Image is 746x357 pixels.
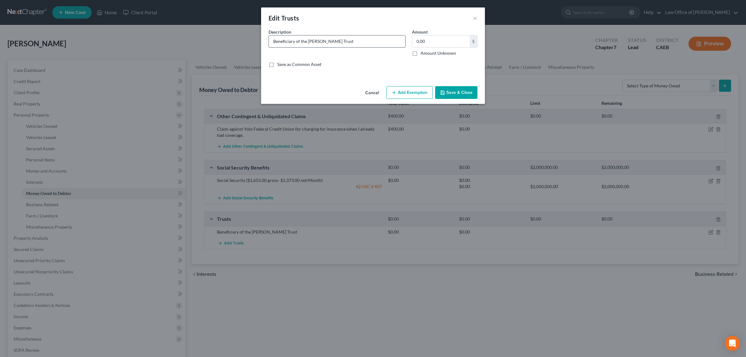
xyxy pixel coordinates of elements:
[277,61,321,67] label: Save as Common Asset
[725,336,740,351] div: Open Intercom Messenger
[412,35,470,47] input: 0.00
[360,87,384,99] button: Cancel
[435,86,477,99] button: Save & Close
[412,29,428,35] label: Amount
[269,29,291,35] span: Description
[269,14,299,22] div: Edit Trusts
[386,86,433,99] button: Add Exemption
[421,50,456,56] label: Amount Unknown
[470,35,477,47] div: $
[269,35,405,47] input: Describe...
[473,14,477,22] button: ×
